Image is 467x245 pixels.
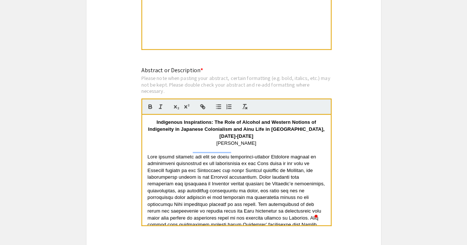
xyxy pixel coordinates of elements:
[141,66,203,74] mat-label: Abstract or Description
[6,212,31,239] iframe: Chat
[216,140,256,146] span: [PERSON_NAME]
[142,115,331,225] div: To enrich screen reader interactions, please activate Accessibility in Grammarly extension settings
[148,119,326,139] strong: Indigenous Inspirations: The Role of Alcohol and Western Notions of Indigeneity in Japanese Colon...
[141,75,332,94] div: Please note when pasting your abstract, certain formatting (e.g. bold, italics, etc.) may not be ...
